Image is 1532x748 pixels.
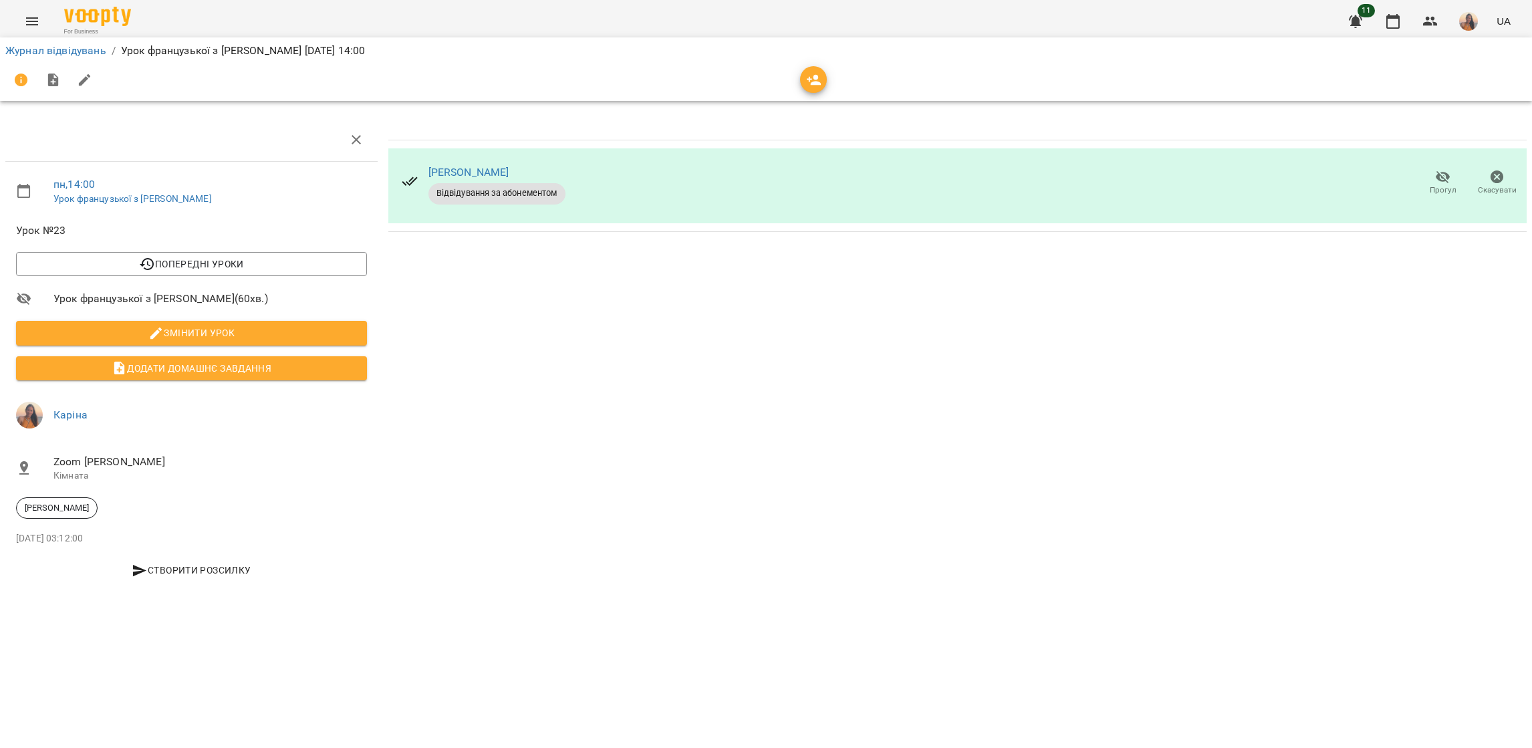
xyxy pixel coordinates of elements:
img: 069e1e257d5519c3c657f006daa336a6.png [1459,12,1478,31]
a: Урок французької з [PERSON_NAME] [53,193,212,204]
span: For Business [64,27,131,36]
span: Скасувати [1478,184,1517,196]
a: Журнал відвідувань [5,44,106,57]
li: / [112,43,116,59]
img: Voopty Logo [64,7,131,26]
p: [DATE] 03:12:00 [16,532,367,545]
a: пн , 14:00 [53,178,95,191]
span: Прогул [1430,184,1456,196]
p: Урок французької з [PERSON_NAME] [DATE] 14:00 [121,43,366,59]
button: Menu [16,5,48,37]
span: Додати домашнє завдання [27,360,356,376]
button: Скасувати [1470,164,1524,202]
nav: breadcrumb [5,43,1527,59]
span: Zoom [PERSON_NAME] [53,454,367,470]
button: Додати домашнє завдання [16,356,367,380]
span: Створити розсилку [21,562,362,578]
button: Змінити урок [16,321,367,345]
span: Попередні уроки [27,256,356,272]
button: Попередні уроки [16,252,367,276]
p: Кімната [53,469,367,483]
span: UA [1497,14,1511,28]
span: Змінити урок [27,325,356,341]
span: 11 [1358,4,1375,17]
a: [PERSON_NAME] [428,166,509,178]
a: Каріна [53,408,88,421]
span: [PERSON_NAME] [17,502,97,514]
span: Урок французької з [PERSON_NAME] ( 60 хв. ) [53,291,367,307]
img: 069e1e257d5519c3c657f006daa336a6.png [16,402,43,428]
span: Урок №23 [16,223,367,239]
button: Створити розсилку [16,558,367,582]
span: Відвідування за абонементом [428,187,565,199]
div: [PERSON_NAME] [16,497,98,519]
button: Прогул [1416,164,1470,202]
button: UA [1491,9,1516,33]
